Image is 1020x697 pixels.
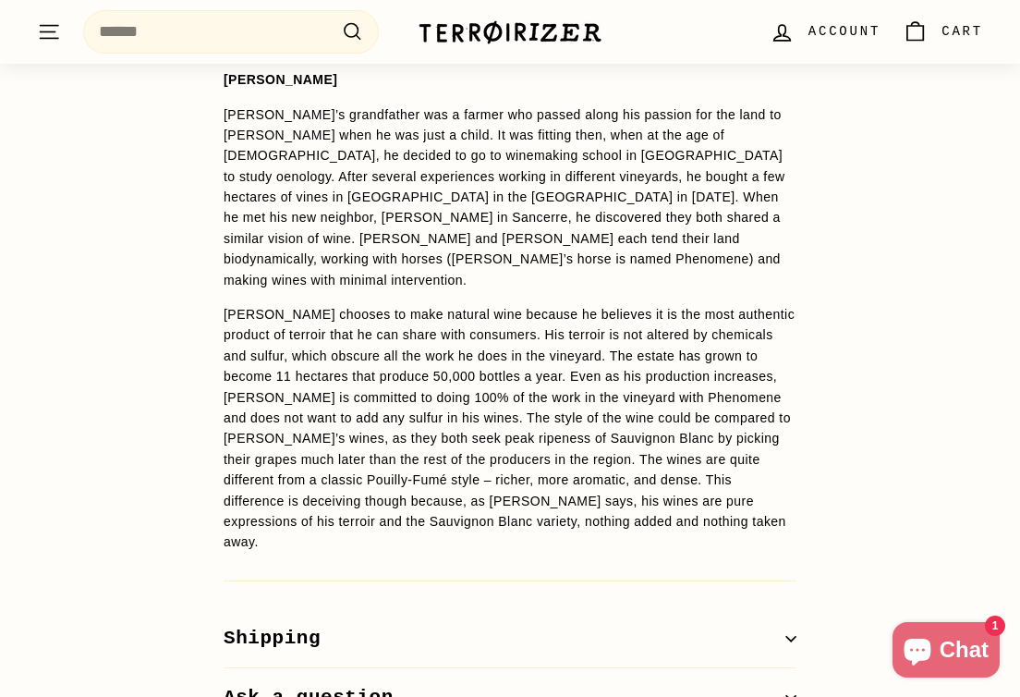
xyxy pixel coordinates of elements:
p: [PERSON_NAME] chooses to make natural wine because he believes it is the most authentic product o... [224,304,796,553]
a: Account [759,5,892,59]
inbox-online-store-chat: Shopify online store chat [887,622,1005,682]
span: Cart [941,21,983,42]
span: Account [808,21,880,42]
a: Cart [892,5,994,59]
button: Shipping [224,609,796,669]
strong: [PERSON_NAME] [224,72,337,87]
p: [PERSON_NAME]’s grandfather was a farmer who passed along his passion for the land to [PERSON_NAM... [224,104,796,291]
